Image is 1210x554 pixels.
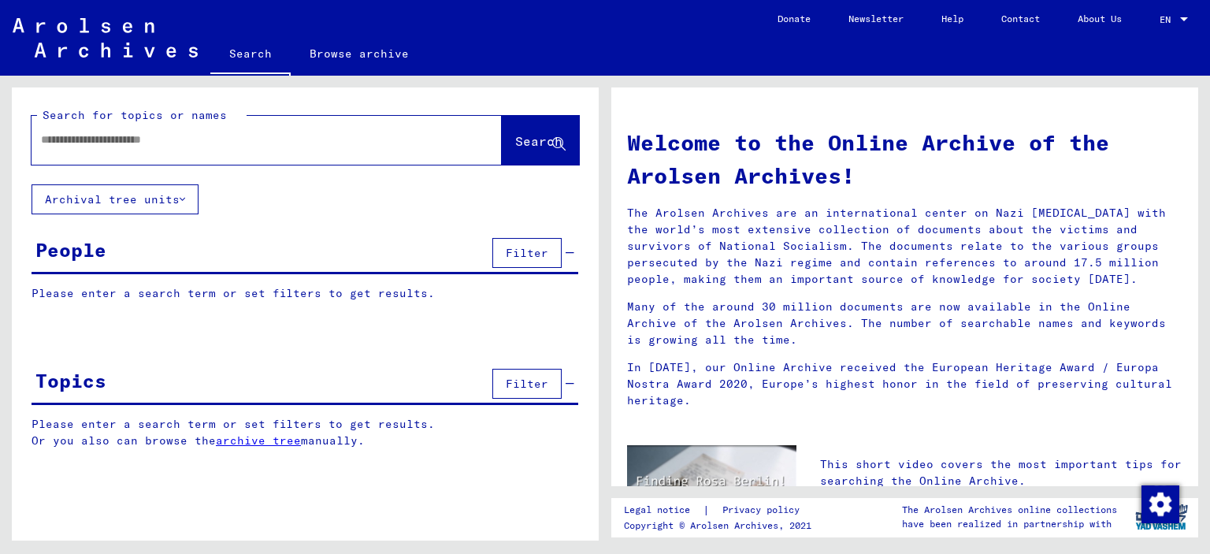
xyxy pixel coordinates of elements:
[35,236,106,264] div: People
[627,299,1182,348] p: Many of the around 30 million documents are now available in the Online Archive of the Arolsen Ar...
[32,285,578,302] p: Please enter a search term or set filters to get results.
[515,133,562,149] span: Search
[13,18,198,58] img: Arolsen_neg.svg
[1141,485,1179,523] img: Change consent
[627,445,796,537] img: video.jpg
[210,35,291,76] a: Search
[710,502,818,519] a: Privacy policy
[624,519,818,533] p: Copyright © Arolsen Archives, 2021
[1160,14,1177,25] span: EN
[624,502,818,519] div: |
[32,416,579,449] p: Please enter a search term or set filters to get results. Or you also can browse the manually.
[902,517,1117,531] p: have been realized in partnership with
[627,205,1182,288] p: The Arolsen Archives are an international center on Nazi [MEDICAL_DATA] with the world’s most ext...
[32,184,199,214] button: Archival tree units
[627,359,1182,409] p: In [DATE], our Online Archive received the European Heritage Award / Europa Nostra Award 2020, Eu...
[627,126,1182,192] h1: Welcome to the Online Archive of the Arolsen Archives!
[820,456,1182,489] p: This short video covers the most important tips for searching the Online Archive.
[492,369,562,399] button: Filter
[291,35,428,73] a: Browse archive
[506,377,548,391] span: Filter
[216,433,301,448] a: archive tree
[492,238,562,268] button: Filter
[624,502,703,519] a: Legal notice
[902,503,1117,517] p: The Arolsen Archives online collections
[506,246,548,260] span: Filter
[502,116,579,165] button: Search
[35,366,106,395] div: Topics
[43,108,227,122] mat-label: Search for topics or names
[1132,497,1191,537] img: yv_logo.png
